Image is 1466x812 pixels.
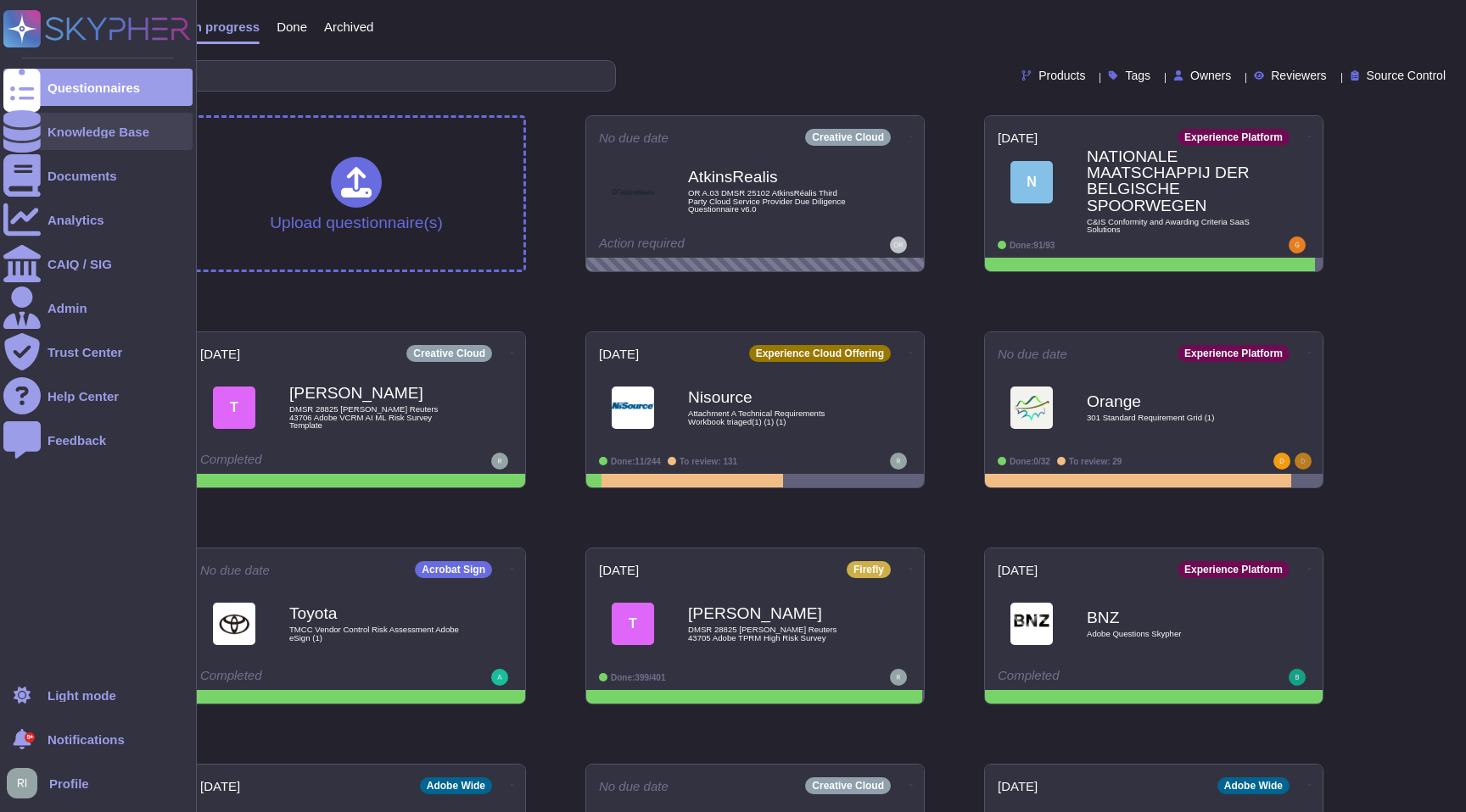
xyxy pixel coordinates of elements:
div: Documents [48,170,117,182]
span: Done: 11/244 [611,457,661,466]
div: Completed [998,669,1206,686]
span: No due date [200,564,270,576]
span: To review: 131 [680,457,737,466]
span: Profile [49,777,89,790]
div: T [213,387,255,429]
div: Experience Platform [1178,345,1290,362]
div: Admin [48,302,87,314]
b: Nisource [688,389,858,405]
a: CAIQ / SIG [3,245,193,282]
img: user [1295,453,1312,470]
span: Notifications [48,733,125,746]
span: Adobe Questions Skypher [1087,630,1256,638]
span: No due date [599,780,669,793]
a: Knowledge Base [3,113,193,150]
div: Action required [599,236,807,253]
span: DMSR 28825 [PERSON_NAME] Reuters 43706 Adobe VCRM AI ML Risk Survey Template [289,405,459,430]
div: CAIQ / SIG [48,258,112,270]
b: Toyota [289,605,459,621]
div: N [1010,161,1053,203]
span: No due date [998,348,1067,360]
div: Analytics [48,214,104,226]
div: Adobe Wide [420,777,492,794]
input: Search by keywords [67,61,615,91]
img: Logo [612,387,654,429]
span: [DATE] [599,348,639,360]
div: Help Center [48,390,119,403]
a: Admin [3,289,193,326]
span: Archived [324,20,373,33]
span: Reviewers [1271,70,1326,81]
span: DMSR 28825 [PERSON_NAME] Reuters 43705 Adobe TPRM High Risk Survey [688,626,858,642]
img: Logo [213,603,255,645]
div: Creative Cloud [406,345,492,362]
a: Trust Center [3,333,193,370]
span: Done: 91/93 [1010,241,1055,250]
img: Logo [612,170,654,213]
div: Upload questionnaire(s) [270,157,443,231]
span: [DATE] [200,348,240,360]
span: No due date [599,131,669,144]
div: 9+ [25,732,35,742]
div: T [612,603,654,645]
img: user [890,453,907,470]
span: In progress [190,20,260,33]
span: [DATE] [599,564,639,576]
img: user [7,768,37,798]
img: user [1273,453,1290,470]
div: Creative Cloud [805,129,891,146]
span: Owners [1190,70,1231,81]
a: Analytics [3,201,193,238]
b: Orange [1087,393,1256,409]
img: user [491,669,508,686]
div: Experience Platform [1178,129,1290,146]
button: user [3,765,49,802]
div: Completed [200,669,408,686]
span: Products [1038,70,1085,81]
div: Creative Cloud [805,777,891,794]
img: user [491,453,508,470]
img: user [1289,236,1306,253]
div: Experience Platform [1178,561,1290,578]
span: OR A.03 DMSR 25102 AtkinsRéalis Third Party Cloud Service Provider Due Diligence Questionnaire v6.0 [688,189,858,214]
span: Done [277,20,307,33]
a: Questionnaires [3,69,193,106]
div: Trust Center [48,346,122,359]
span: [DATE] [200,780,240,793]
img: user [1289,669,1306,686]
span: [DATE] [998,564,1038,576]
b: AtkinsRealis [688,169,858,185]
span: [DATE] [998,780,1038,793]
b: [PERSON_NAME] [688,605,858,621]
div: Feedback [48,434,106,447]
div: Adobe Wide [1217,777,1290,794]
a: Documents [3,157,193,194]
a: Feedback [3,421,193,459]
span: Attachment A Technical Requirements Workbook triaged(1) (1) (1) [688,409,858,425]
a: Help Center [3,377,193,414]
span: [DATE] [998,131,1038,144]
div: Knowledge Base [48,125,149,138]
b: NATIONALE MAATSCHAPPIJ DER BELGISCHE SPOORWEGEN [1087,148,1256,214]
div: Acrobat Sign [415,561,492,578]
span: TMCC Vendor Control Risk Assessment Adobe eSign (1) [289,626,459,642]
span: Source Control [1367,70,1446,81]
span: C&IS Conformity and Awarding Criteria SaaS Solutions [1087,218,1256,234]
span: Done: 399/401 [611,673,666,682]
div: Light mode [48,689,116,702]
div: Experience Cloud Offering [749,345,891,362]
span: Tags [1125,70,1150,81]
img: Logo [1010,387,1053,429]
img: Logo [1010,603,1053,645]
span: 301 Standard Requirement Grid (1) [1087,414,1256,422]
b: [PERSON_NAME] [289,385,459,401]
img: user [890,236,907,253]
div: Questionnaires [48,81,140,94]
span: Done: 0/32 [1010,457,1050,466]
span: To review: 29 [1069,457,1122,466]
b: BNZ [1087,609,1256,626]
div: Firefly [847,561,891,578]
div: Completed [200,453,408,470]
img: user [890,669,907,686]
